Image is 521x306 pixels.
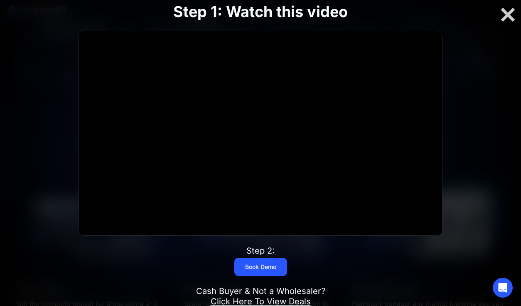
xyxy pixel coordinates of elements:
strong: Step 1: Watch this video [173,2,348,21]
a: Book Demo [234,258,287,276]
div: Open Intercom Messenger [493,278,513,298]
div: Step 2: [246,246,275,256]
